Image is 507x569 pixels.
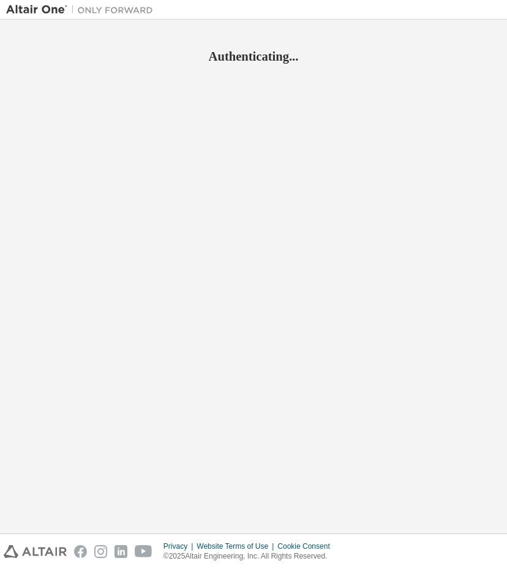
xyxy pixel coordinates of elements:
[163,551,337,562] p: © 2025 Altair Engineering, Inc. All Rights Reserved.
[4,545,67,558] img: altair_logo.svg
[115,545,127,558] img: linkedin.svg
[74,545,87,558] img: facebook.svg
[6,48,501,64] h2: Authenticating...
[197,541,277,551] div: Website Terms of Use
[163,541,197,551] div: Privacy
[94,545,107,558] img: instagram.svg
[277,541,337,551] div: Cookie Consent
[135,545,152,558] img: youtube.svg
[6,4,159,16] img: Altair One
